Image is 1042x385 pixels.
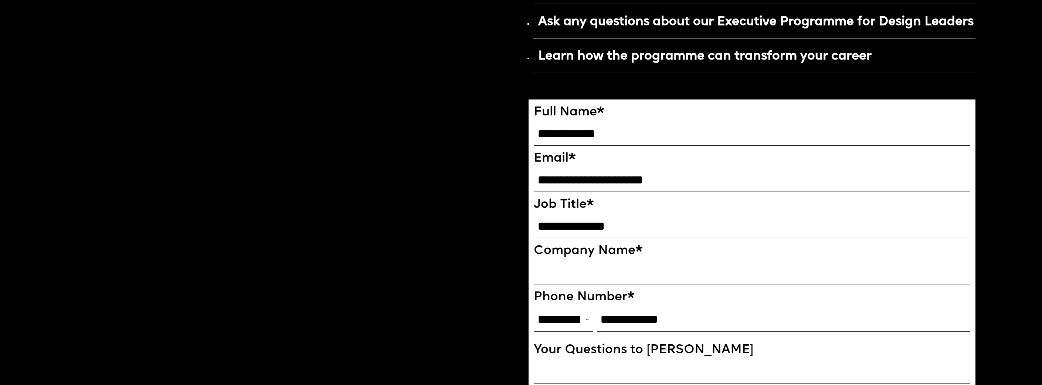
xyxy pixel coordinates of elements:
label: Full Name [534,105,970,120]
strong: Ask any questions about our Executive Programme for Design Leaders [539,16,974,28]
strong: Learn how the programme can transform your career [539,50,872,63]
label: Phone Number [534,290,970,305]
label: Your Questions to [PERSON_NAME] [534,343,970,358]
label: Job Title [534,197,970,213]
label: Company Name [534,244,970,259]
label: Email [534,151,970,166]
